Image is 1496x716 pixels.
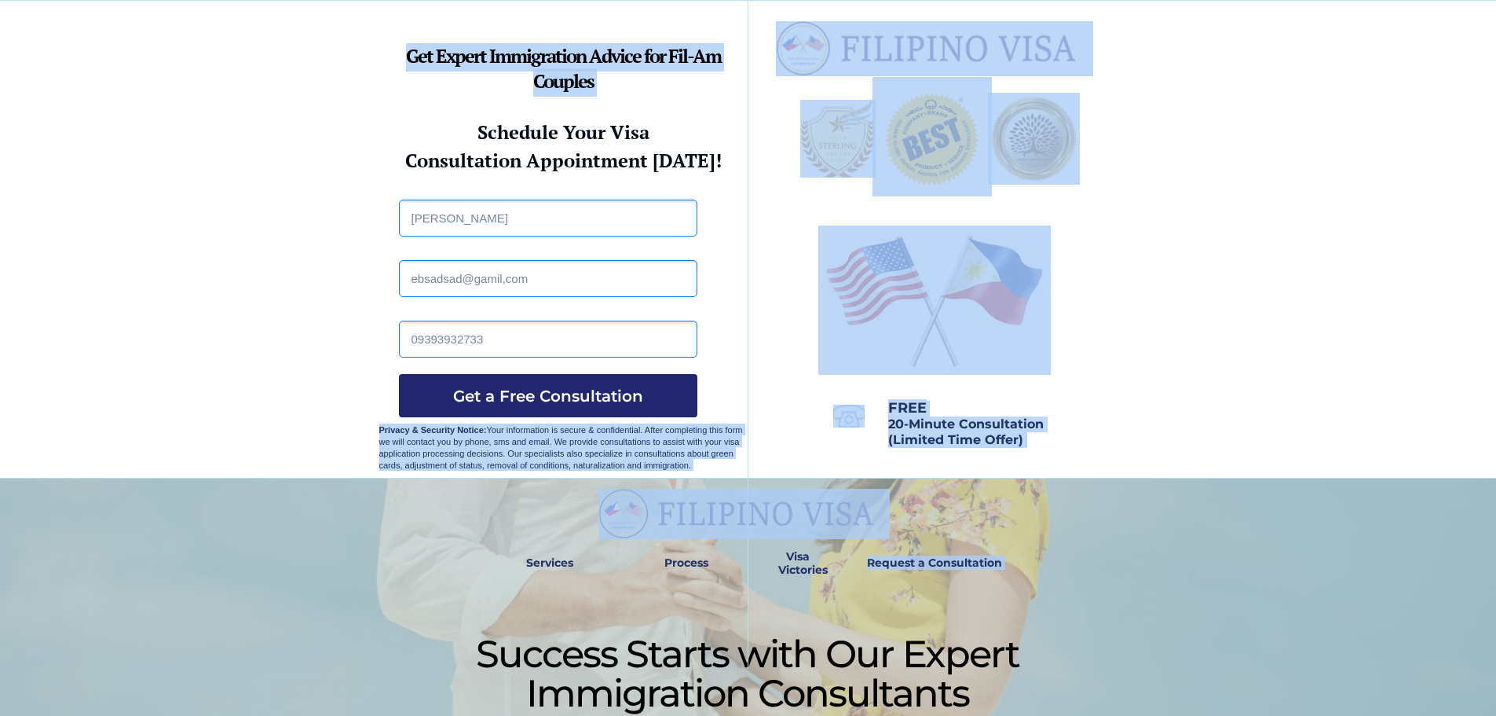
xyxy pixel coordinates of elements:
[867,556,1002,570] strong: Request a Consultation
[379,425,487,435] strong: Privacy & Security Notice:
[405,148,722,173] strong: Consultation Appointment [DATE]!
[772,545,825,582] a: Visa Victories
[399,374,697,417] button: Get a Free Consultation
[406,43,721,94] strong: Get Expert Immigration Advice for Fil-Am Couples
[476,631,1019,716] span: Success Starts with Our Expert Immigration Consultants
[379,425,743,470] span: Your information is secure & confidential. After completing this form we will contact you by phon...
[399,200,697,237] input: Full Name
[657,545,716,582] a: Process
[888,417,1044,447] span: 20-Minute Consultation (Limited Time Offer)
[526,556,573,570] strong: Services
[888,399,927,417] span: FREE
[516,545,584,582] a: Services
[477,119,649,145] strong: Schedule Your Visa
[778,549,828,577] strong: Visa Victories
[399,260,697,297] input: Email
[664,556,708,570] strong: Process
[399,321,697,358] input: Phone Number
[860,545,1009,582] a: Request a Consultation
[399,387,697,406] span: Get a Free Consultation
